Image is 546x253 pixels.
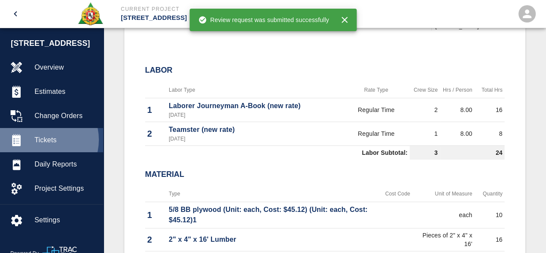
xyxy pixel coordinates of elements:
[145,170,505,179] h2: Material
[343,98,410,122] td: Regular Time
[169,135,341,143] p: [DATE]
[415,186,474,202] th: Unit of Measure
[145,66,505,75] h2: Labor
[169,205,378,225] p: 5/8 BB plywood (Unit: each, Cost: $45.12) (Unit: each, Cost: $45.12)1
[35,86,96,97] span: Estimates
[440,122,474,145] td: 8.00
[169,111,341,119] p: [DATE]
[474,228,505,251] td: 16
[410,82,440,98] th: Crew Size
[440,145,505,160] td: 24
[440,98,474,122] td: 8.00
[147,233,164,246] p: 2
[147,127,164,140] p: 2
[474,186,505,202] th: Quantity
[121,13,320,23] p: [STREET_ADDRESS]
[169,234,378,245] p: 2" x 4" x 16' Lumber
[169,101,341,111] p: Laborer Journeyman A-Book (new rate)
[343,82,410,98] th: Rate Type
[167,82,343,98] th: Labor Type
[415,228,474,251] td: Pieces of 2" x 4" x 16'
[35,62,96,73] span: Overview
[35,183,96,194] span: Project Settings
[145,145,410,160] td: Labor Subtotal:
[415,202,474,228] td: each
[503,211,546,253] iframe: Chat Widget
[35,215,96,225] span: Settings
[474,122,505,145] td: 8
[474,98,505,122] td: 16
[410,145,440,160] td: 3
[167,186,380,202] th: Type
[35,159,96,170] span: Daily Reports
[35,135,96,145] span: Tickets
[5,3,26,24] button: open drawer
[35,111,96,121] span: Change Orders
[343,122,410,145] td: Regular Time
[147,208,164,221] p: 1
[440,82,474,98] th: Hrs / Person
[380,186,415,202] th: Cost Code
[77,2,104,26] img: Roger & Sons Concrete
[11,38,99,49] span: [STREET_ADDRESS]
[121,5,320,13] p: Current Project
[410,98,440,122] td: 2
[169,125,341,135] p: Teamster (new rate)
[198,12,329,28] div: Review request was submitted successfully
[147,103,164,116] p: 1
[474,202,505,228] td: 10
[410,122,440,145] td: 1
[474,82,505,98] th: Total Hrs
